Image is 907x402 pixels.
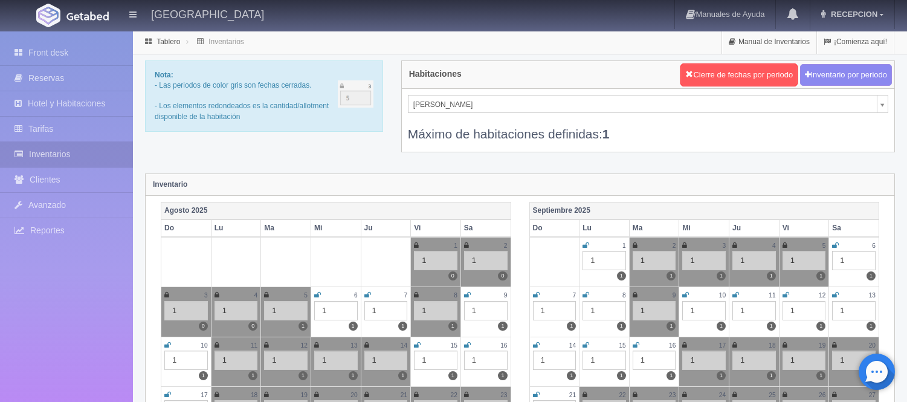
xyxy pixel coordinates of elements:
div: 1 [633,351,676,370]
div: 1 [533,301,576,320]
small: 5 [822,242,826,249]
a: Manual de Inventarios [722,30,816,54]
th: Do [529,219,579,237]
div: 1 [633,301,676,320]
small: 7 [572,292,576,299]
label: 1 [398,322,407,331]
small: 8 [454,292,457,299]
label: 1 [398,371,407,380]
small: 1 [622,242,626,249]
th: Agosto 2025 [161,202,511,219]
small: 24 [719,392,726,398]
small: 21 [569,392,576,398]
div: Máximo de habitaciones definidas: [408,113,888,143]
label: 1 [617,371,626,380]
div: 1 [164,351,208,370]
div: 1 [832,251,876,270]
label: 0 [199,322,208,331]
small: 15 [451,342,457,349]
label: 1 [248,371,257,380]
div: 1 [583,351,626,370]
button: Cierre de fechas por periodo [680,63,798,86]
small: 2 [673,242,676,249]
small: 12 [819,292,825,299]
div: 1 [682,301,726,320]
th: Ma [261,219,311,237]
label: 0 [448,271,457,280]
th: Vi [411,219,461,237]
small: 22 [451,392,457,398]
div: 1 [364,301,408,320]
small: 10 [201,342,207,349]
small: 12 [301,342,308,349]
label: 1 [667,271,676,280]
small: 20 [869,342,876,349]
small: 8 [622,292,626,299]
a: Inventarios [208,37,244,46]
small: 22 [619,392,625,398]
div: 1 [314,301,358,320]
small: 6 [872,242,876,249]
label: 1 [448,371,457,380]
small: 5 [304,292,308,299]
label: 1 [498,371,507,380]
small: 20 [350,392,357,398]
label: 1 [667,371,676,380]
small: 1 [454,242,457,249]
th: Ma [629,219,679,237]
label: 1 [717,371,726,380]
th: Ju [729,219,780,237]
div: 1 [633,251,676,270]
div: 1 [414,251,457,270]
img: Getabed [36,4,60,27]
div: 1 [364,351,408,370]
small: 6 [354,292,358,299]
small: 4 [254,292,258,299]
small: 3 [722,242,726,249]
th: Lu [579,219,630,237]
h4: [GEOGRAPHIC_DATA] [151,6,264,21]
div: 1 [783,251,826,270]
div: 1 [314,351,358,370]
small: 17 [201,392,207,398]
div: 1 [832,301,876,320]
div: 1 [533,351,576,370]
h4: Habitaciones [409,70,462,79]
img: cutoff.png [338,80,373,108]
small: 25 [769,392,775,398]
th: Septiembre 2025 [529,202,879,219]
small: 15 [619,342,625,349]
small: 18 [769,342,775,349]
div: 1 [732,251,776,270]
label: 1 [816,271,825,280]
span: RECEPCION [828,10,877,19]
div: 1 [783,351,826,370]
small: 17 [719,342,726,349]
label: 1 [567,371,576,380]
b: 1 [602,127,610,141]
label: 1 [349,371,358,380]
label: 1 [816,371,825,380]
small: 9 [673,292,676,299]
label: 1 [867,322,876,331]
small: 11 [769,292,775,299]
th: Vi [779,219,829,237]
label: 1 [617,271,626,280]
small: 11 [251,342,257,349]
label: 0 [248,322,257,331]
a: ¡Comienza aquí! [817,30,894,54]
img: Getabed [66,11,109,21]
div: 1 [464,351,508,370]
label: 1 [199,371,208,380]
label: 1 [299,322,308,331]
div: 1 [414,301,457,320]
small: 14 [569,342,576,349]
div: 1 [583,301,626,320]
label: 1 [667,322,676,331]
div: 1 [264,301,308,320]
small: 10 [719,292,726,299]
small: 23 [500,392,507,398]
th: Ju [361,219,411,237]
small: 21 [401,392,407,398]
small: 13 [350,342,357,349]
